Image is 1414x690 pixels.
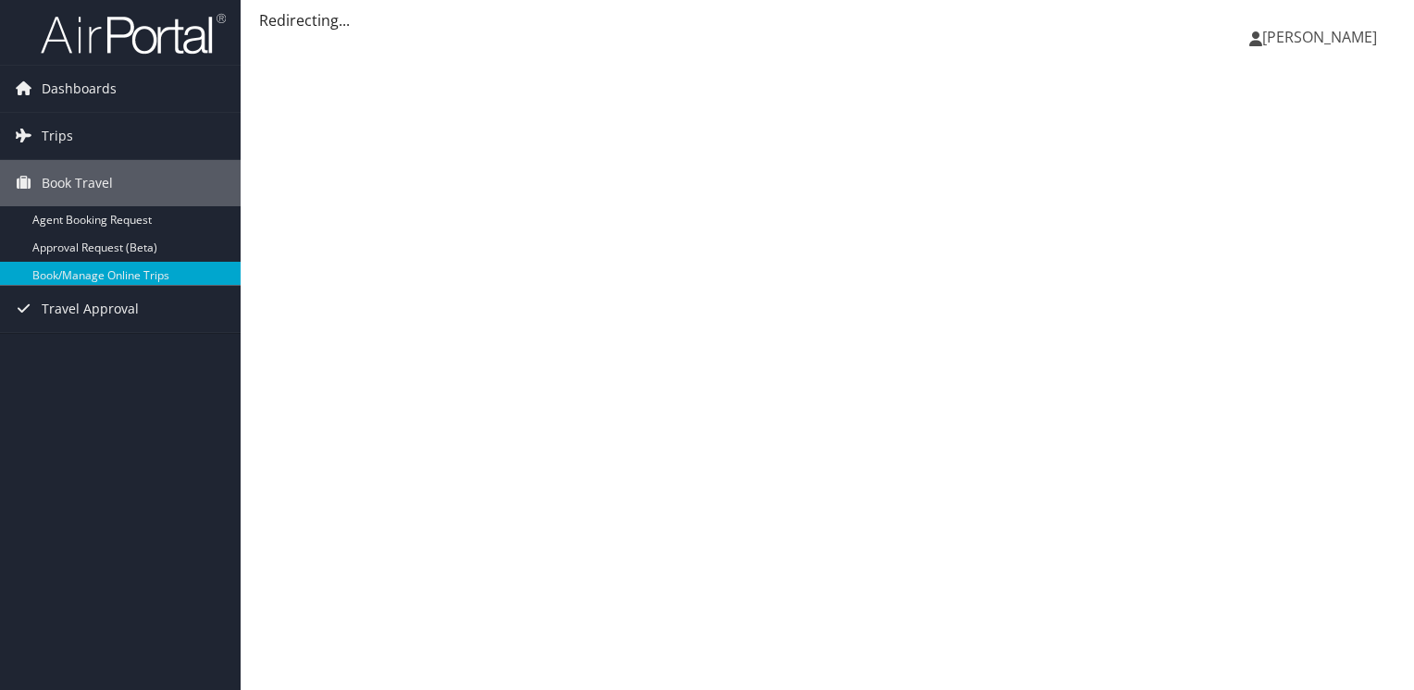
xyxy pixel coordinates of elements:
[42,113,73,159] span: Trips
[42,160,113,206] span: Book Travel
[1249,9,1395,65] a: [PERSON_NAME]
[1262,27,1377,47] span: [PERSON_NAME]
[42,286,139,332] span: Travel Approval
[41,12,226,55] img: airportal-logo.png
[42,66,117,112] span: Dashboards
[259,9,1395,31] div: Redirecting...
